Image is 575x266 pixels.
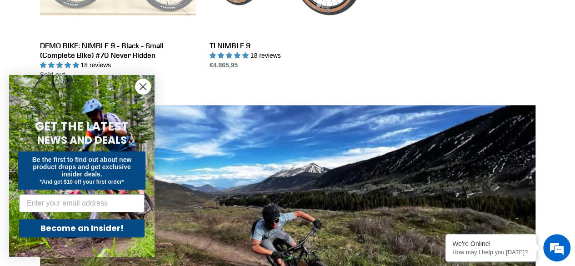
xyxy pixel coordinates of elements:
button: Become an Insider! [19,219,145,237]
span: GET THE LATEST [35,118,129,135]
span: *And get $10 off your first order* [40,179,124,185]
div: We're Online! [452,240,530,247]
input: Enter your email address [19,194,145,212]
p: How may I help you today? [452,249,530,256]
button: Close dialog [135,79,151,95]
span: Be the first to find out about new product drops and get exclusive insider deals. [32,156,132,178]
span: NEWS AND DEALS [37,133,127,147]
